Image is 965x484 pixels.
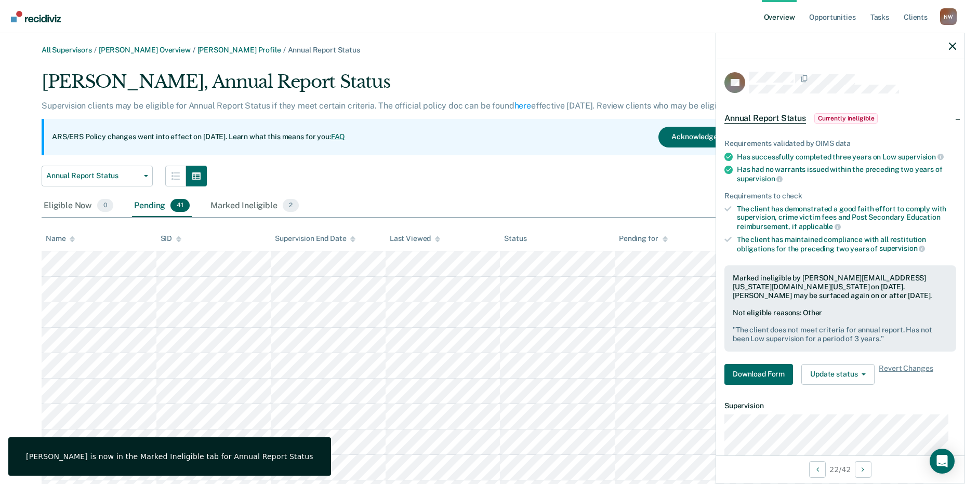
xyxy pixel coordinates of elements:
[132,195,192,218] div: Pending
[658,127,757,147] button: Acknowledge & Close
[930,449,955,474] div: Open Intercom Messenger
[737,235,956,253] div: The client has maintained compliance with all restitution obligations for the preceding two years of
[801,364,875,385] button: Update status
[514,101,531,111] a: here
[733,326,948,343] pre: " The client does not meet criteria for annual report. Has not been Low supervision for a period ...
[46,171,140,180] span: Annual Report Status
[619,234,667,243] div: Pending for
[799,222,841,231] span: applicable
[161,234,182,243] div: SID
[99,46,191,54] a: [PERSON_NAME] Overview
[814,113,878,124] span: Currently ineligible
[331,132,346,141] a: FAQ
[733,274,948,300] div: Marked ineligible by [PERSON_NAME][EMAIL_ADDRESS][US_STATE][DOMAIN_NAME][US_STATE] on [DATE]. [PE...
[191,46,197,54] span: /
[940,8,957,25] div: N W
[42,195,115,218] div: Eligible Now
[42,46,92,54] a: All Supervisors
[724,364,793,385] button: Download Form
[724,192,956,200] div: Requirements to check
[283,199,299,212] span: 2
[940,8,957,25] button: Profile dropdown button
[11,11,61,22] img: Recidiviz
[879,364,933,385] span: Revert Changes
[52,132,345,142] p: ARS/ERS Policy changes went into effect on [DATE]. Learn what this means for you:
[46,234,75,243] div: Name
[898,153,944,161] span: supervision
[92,46,99,54] span: /
[737,174,783,183] span: supervision
[170,199,190,212] span: 41
[208,195,301,218] div: Marked Ineligible
[504,234,526,243] div: Status
[390,234,440,243] div: Last Viewed
[724,139,956,148] div: Requirements validated by OIMS data
[275,234,355,243] div: Supervision End Date
[809,461,826,478] button: Previous Opportunity
[288,46,360,54] span: Annual Report Status
[281,46,288,54] span: /
[197,46,281,54] a: [PERSON_NAME] Profile
[879,244,925,252] span: supervision
[42,101,755,111] p: Supervision clients may be eligible for Annual Report Status if they meet certain criteria. The o...
[716,455,964,483] div: 22 / 42
[97,199,113,212] span: 0
[855,461,871,478] button: Next Opportunity
[724,401,956,410] dt: Supervision
[737,205,956,231] div: The client has demonstrated a good faith effort to comply with supervision, crime victim fees and...
[737,152,956,162] div: Has successfully completed three years on Low
[724,113,806,124] span: Annual Report Status
[724,364,797,385] a: Navigate to form link
[716,102,964,135] div: Annual Report StatusCurrently ineligible
[26,452,313,461] div: [PERSON_NAME] is now in the Marked Ineligible tab for Annual Report Status
[42,71,765,101] div: [PERSON_NAME], Annual Report Status
[737,165,956,183] div: Has had no warrants issued within the preceding two years of
[733,308,948,343] div: Not eligible reasons: Other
